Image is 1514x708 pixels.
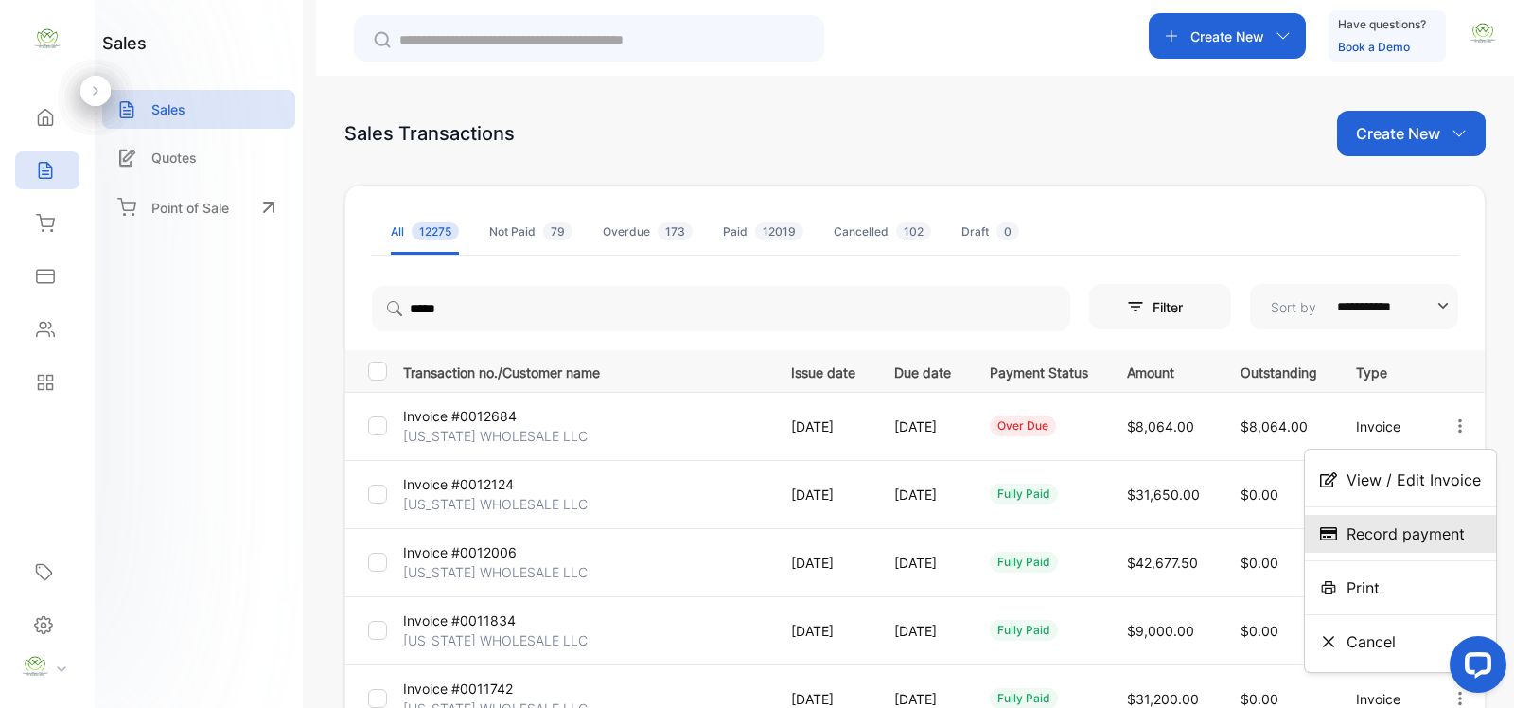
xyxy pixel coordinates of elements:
[1469,19,1497,47] img: avatar
[755,222,803,240] span: 12019
[543,222,572,240] span: 79
[1190,27,1264,46] p: Create New
[391,223,459,240] div: All
[1127,555,1198,571] span: $42,677.50
[1338,40,1410,54] a: Book a Demo
[1241,691,1278,707] span: $0.00
[151,148,197,168] p: Quotes
[894,416,951,436] p: [DATE]
[33,25,62,53] img: logo
[412,222,459,240] span: 12275
[996,222,1019,240] span: 0
[403,359,767,382] p: Transaction no./Customer name
[1241,359,1317,382] p: Outstanding
[1241,555,1278,571] span: $0.00
[102,138,295,177] a: Quotes
[990,359,1088,382] p: Payment Status
[1338,15,1426,34] p: Have questions?
[603,223,693,240] div: Overdue
[344,119,515,148] div: Sales Transactions
[894,359,951,382] p: Due date
[723,223,803,240] div: Paid
[1356,122,1440,145] p: Create New
[1241,623,1278,639] span: $0.00
[1250,284,1458,329] button: Sort by
[403,406,524,426] p: Invoice #0012684
[1435,628,1514,708] iframe: LiveChat chat widget
[151,198,229,218] p: Point of Sale
[1347,469,1481,491] span: View / Edit Invoice
[1271,297,1316,317] p: Sort by
[1347,576,1380,599] span: Print
[403,494,588,514] p: [US_STATE] WHOLESALE LLC
[1127,359,1202,382] p: Amount
[894,553,951,573] p: [DATE]
[403,562,588,582] p: [US_STATE] WHOLESALE LLC
[403,542,524,562] p: Invoice #0012006
[834,223,931,240] div: Cancelled
[1127,623,1194,639] span: $9,000.00
[791,553,855,573] p: [DATE]
[658,222,693,240] span: 173
[1337,111,1486,156] button: Create New
[151,99,185,119] p: Sales
[1241,487,1278,503] span: $0.00
[990,552,1058,573] div: fully paid
[990,416,1056,436] div: over due
[102,186,295,228] a: Point of Sale
[403,679,524,699] p: Invoice #0011742
[489,223,572,240] div: Not Paid
[791,359,855,382] p: Issue date
[1127,487,1200,503] span: $31,650.00
[102,30,147,56] h1: sales
[21,652,49,681] img: profile
[990,620,1058,641] div: fully paid
[791,621,855,641] p: [DATE]
[403,611,524,630] p: Invoice #0011834
[403,474,524,494] p: Invoice #0012124
[990,484,1058,504] div: fully paid
[1347,522,1465,545] span: Record payment
[1149,13,1306,59] button: Create New
[1241,418,1308,434] span: $8,064.00
[894,485,951,504] p: [DATE]
[1127,691,1199,707] span: $31,200.00
[1347,630,1396,653] span: Cancel
[403,630,588,650] p: [US_STATE] WHOLESALE LLC
[1356,359,1412,382] p: Type
[791,416,855,436] p: [DATE]
[896,222,931,240] span: 102
[1469,13,1497,59] button: avatar
[102,90,295,129] a: Sales
[403,426,588,446] p: [US_STATE] WHOLESALE LLC
[1127,418,1194,434] span: $8,064.00
[1356,416,1412,436] p: Invoice
[791,485,855,504] p: [DATE]
[894,621,951,641] p: [DATE]
[961,223,1019,240] div: Draft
